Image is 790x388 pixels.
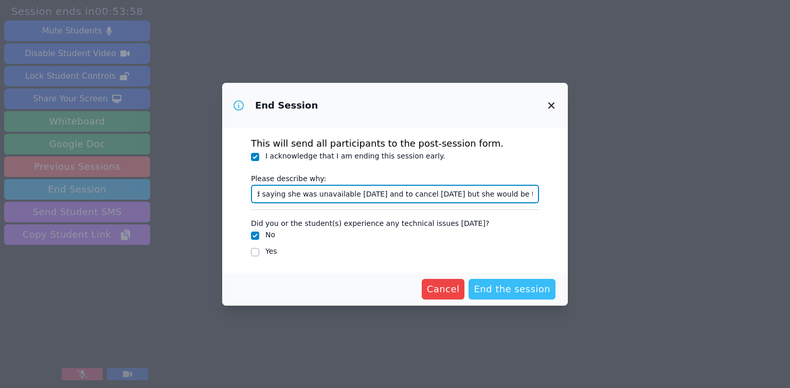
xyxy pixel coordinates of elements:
[251,169,539,185] label: Please describe why:
[265,152,445,160] label: I acknowledge that I am ending this session early.
[427,282,460,296] span: Cancel
[265,247,277,255] label: Yes
[469,279,555,299] button: End the session
[255,99,318,112] h3: End Session
[265,231,275,239] label: No
[422,279,465,299] button: Cancel
[251,136,539,151] p: This will send all participants to the post-session form.
[474,282,550,296] span: End the session
[251,214,489,230] legend: Did you or the student(s) experience any technical issues [DATE]?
